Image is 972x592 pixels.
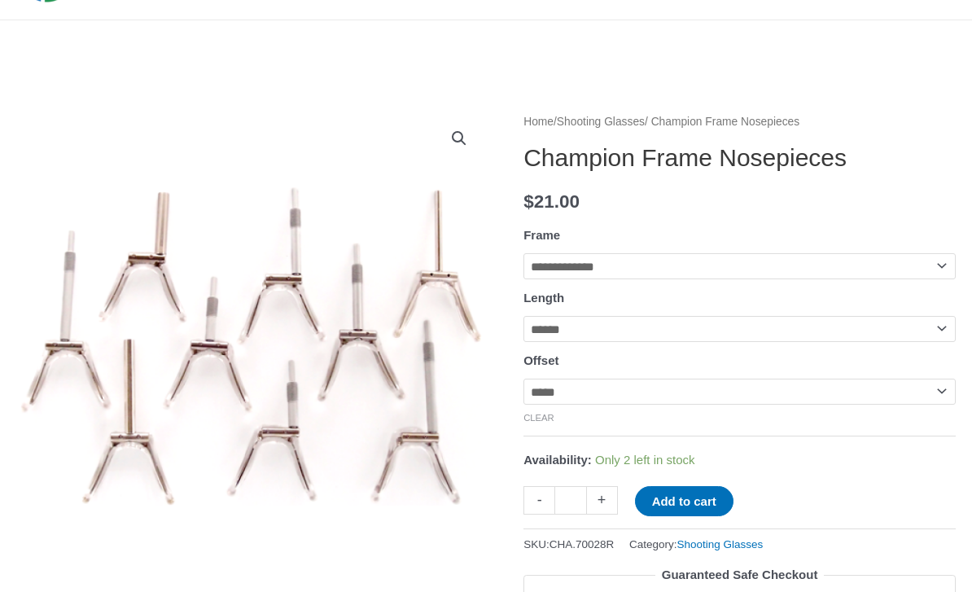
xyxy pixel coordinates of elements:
legend: Guaranteed Safe Checkout [655,564,825,587]
label: Length [523,292,564,305]
span: CHA.70028R [549,539,615,551]
button: Add to cart [635,487,733,517]
label: Frame [523,229,560,243]
nav: Breadcrumb [523,112,956,134]
span: Category: [629,535,763,555]
a: View full-screen image gallery [444,125,474,154]
bdi: 21.00 [523,192,580,213]
input: Product quantity [554,487,586,515]
h1: Champion Frame Nosepieces [523,144,956,173]
a: Shooting Glasses [557,116,645,129]
span: Availability: [523,454,592,467]
span: SKU: [523,535,614,555]
a: Clear options [523,414,554,423]
img: Nasenstege [16,112,486,582]
span: Only 2 left in stock [595,454,695,467]
span: $ [523,192,534,213]
label: Offset [523,354,558,368]
a: Shooting Glasses [677,539,764,551]
a: Home [523,116,554,129]
a: + [587,487,618,515]
a: - [523,487,554,515]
